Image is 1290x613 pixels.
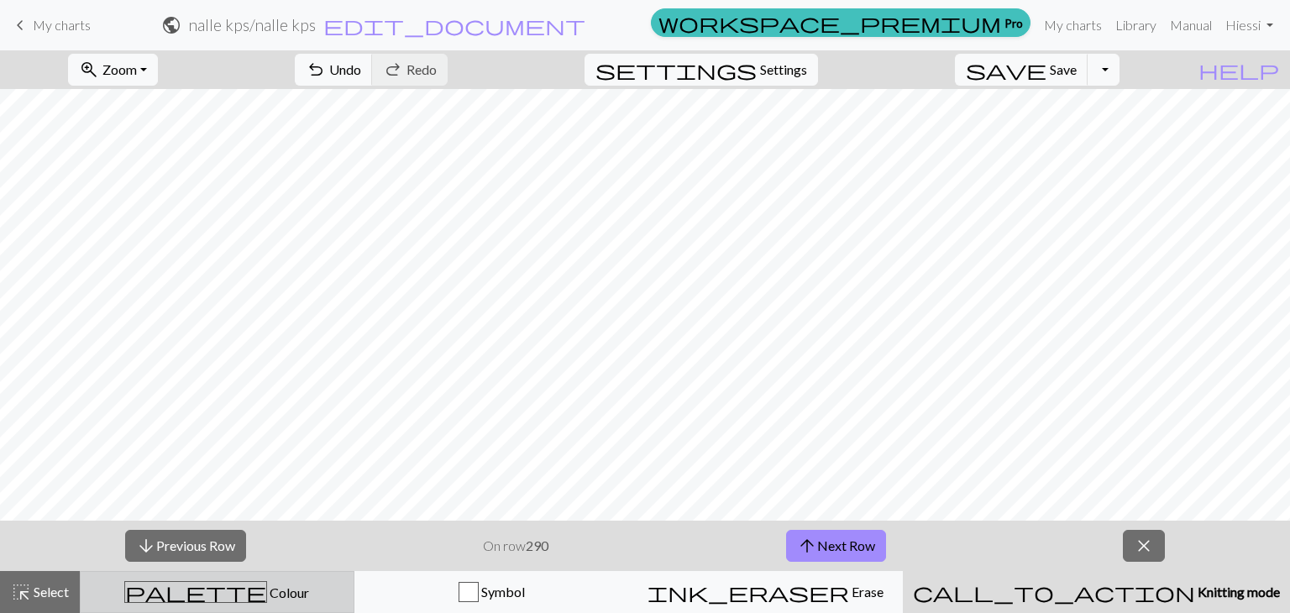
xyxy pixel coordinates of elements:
span: arrow_upward [797,534,817,558]
span: keyboard_arrow_left [10,13,30,37]
a: Manual [1163,8,1219,42]
span: undo [306,58,326,81]
span: Save [1050,61,1077,77]
span: My charts [33,17,91,33]
button: Next Row [786,530,886,562]
a: Library [1109,8,1163,42]
a: My charts [1037,8,1109,42]
span: Settings [760,60,807,80]
button: Knitting mode [903,571,1290,613]
span: help [1198,58,1279,81]
span: workspace_premium [658,11,1001,34]
p: On row [483,536,548,556]
span: close [1134,534,1154,558]
span: Undo [329,61,361,77]
span: Select [31,584,69,600]
strong: 290 [526,537,548,553]
span: settings [595,58,757,81]
span: Erase [849,584,884,600]
span: Symbol [479,584,525,600]
span: Knitting mode [1195,584,1280,600]
span: public [161,13,181,37]
button: Previous Row [125,530,246,562]
span: save [966,58,1046,81]
a: Pro [651,8,1030,37]
button: Symbol [354,571,629,613]
button: Zoom [68,54,158,86]
button: Erase [628,571,903,613]
i: Settings [595,60,757,80]
button: Undo [295,54,373,86]
span: Colour [267,584,309,600]
span: edit_document [323,13,585,37]
span: zoom_in [79,58,99,81]
button: Save [955,54,1088,86]
span: arrow_downward [136,534,156,558]
button: SettingsSettings [585,54,818,86]
span: call_to_action [913,580,1195,604]
span: highlight_alt [11,580,31,604]
span: Zoom [102,61,137,77]
a: My charts [10,11,91,39]
a: Hiessi [1219,8,1280,42]
span: ink_eraser [648,580,849,604]
h2: nalle kps / nalle kps [188,15,316,34]
button: Colour [80,571,354,613]
span: palette [125,580,266,604]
